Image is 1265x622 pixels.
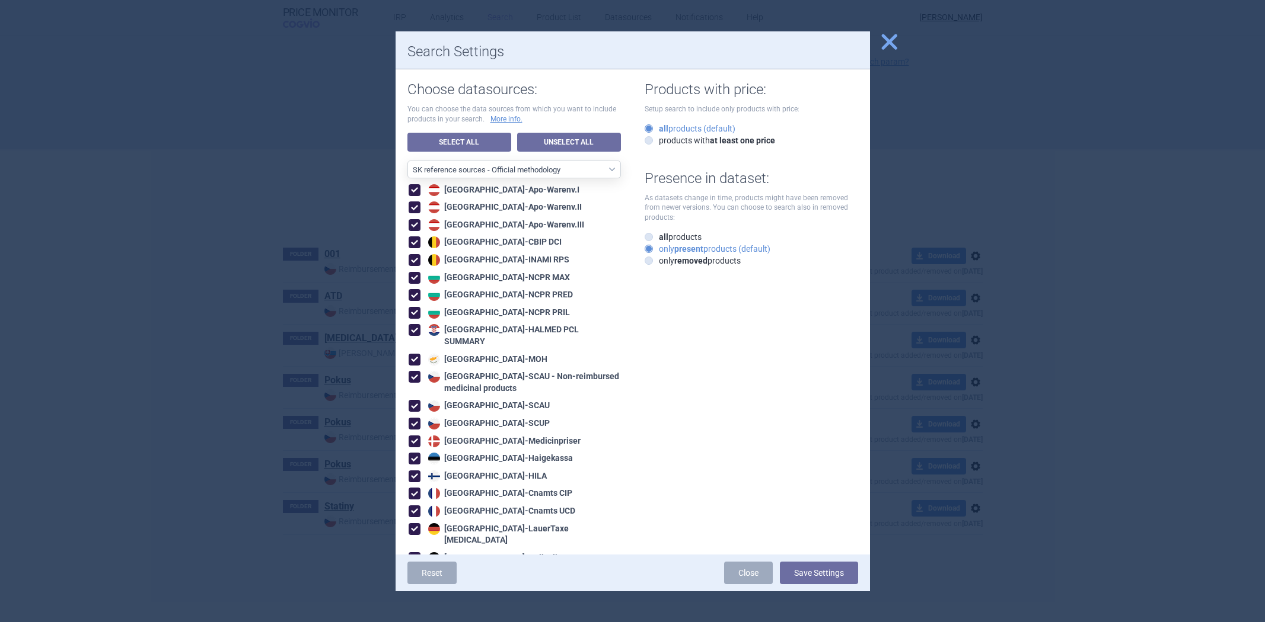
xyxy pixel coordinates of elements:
[425,435,581,447] div: [GEOGRAPHIC_DATA] - Medicinpriser
[428,552,440,564] img: Germany
[425,371,621,394] div: [GEOGRAPHIC_DATA] - SCAU - Non-reimbursed medicinal products
[425,470,547,482] div: [GEOGRAPHIC_DATA] - HILA
[645,231,702,243] label: products
[425,184,579,196] div: [GEOGRAPHIC_DATA] - Apo-Warenv.I
[407,81,621,98] h1: Choose datasources:
[428,254,440,266] img: Belgium
[428,354,440,365] img: Cyprus
[490,114,522,124] a: More info.
[425,272,570,284] div: [GEOGRAPHIC_DATA] - NCPR MAX
[517,133,621,152] a: Unselect All
[428,505,440,517] img: France
[780,562,858,584] button: Save Settings
[425,219,584,231] div: [GEOGRAPHIC_DATA] - Apo-Warenv.III
[425,418,550,429] div: [GEOGRAPHIC_DATA] - SCUP
[645,81,858,98] h1: Products with price:
[425,354,547,365] div: [GEOGRAPHIC_DATA] - MOH
[428,435,440,447] img: Denmark
[428,324,440,336] img: Croatia
[428,272,440,284] img: Bulgaria
[425,236,562,248] div: [GEOGRAPHIC_DATA] - CBIP DCI
[425,453,573,464] div: [GEOGRAPHIC_DATA] - Haigekassa
[645,193,858,223] p: As datasets change in time, products might have been removed from newer versions. You can choose ...
[645,104,858,114] p: Setup search to include only products with price:
[425,307,570,319] div: [GEOGRAPHIC_DATA] - NCPR PRIL
[407,43,858,60] h1: Search Settings
[645,243,770,255] label: only products (default)
[645,170,858,187] h1: Presence in dataset:
[428,201,440,213] img: Austria
[428,400,440,412] img: Czech Republic
[645,255,741,267] label: only products
[425,254,569,266] div: [GEOGRAPHIC_DATA] - INAMI RPS
[659,232,668,242] strong: all
[407,104,621,124] p: You can choose the data sources from which you want to include products in your search.
[425,505,575,517] div: [GEOGRAPHIC_DATA] - Cnamts UCD
[428,488,440,499] img: France
[425,523,621,546] div: [GEOGRAPHIC_DATA] - LauerTaxe [MEDICAL_DATA]
[428,307,440,319] img: Bulgaria
[425,400,550,412] div: [GEOGRAPHIC_DATA] - SCAU
[425,324,621,347] div: [GEOGRAPHIC_DATA] - HALMED PCL SUMMARY
[659,124,668,133] strong: all
[428,289,440,301] img: Bulgaria
[645,123,735,134] label: products (default)
[428,418,440,429] img: Czech Republic
[428,453,440,464] img: Estonia
[428,371,440,383] img: Czech Republic
[407,562,457,584] a: Reset
[428,236,440,248] img: Belgium
[407,133,511,152] a: Select All
[425,488,572,499] div: [GEOGRAPHIC_DATA] - Cnamts CIP
[425,289,573,301] div: [GEOGRAPHIC_DATA] - NCPR PRED
[710,136,775,145] strong: at least one price
[428,184,440,196] img: Austria
[724,562,773,584] a: Close
[645,134,775,146] label: products with
[428,470,440,482] img: Finland
[674,244,703,254] strong: present
[674,256,708,265] strong: removed
[428,523,440,535] img: Germany
[425,552,569,564] div: [GEOGRAPHIC_DATA] - Gelbe liste
[425,201,582,213] div: [GEOGRAPHIC_DATA] - Apo-Warenv.II
[428,219,440,231] img: Austria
